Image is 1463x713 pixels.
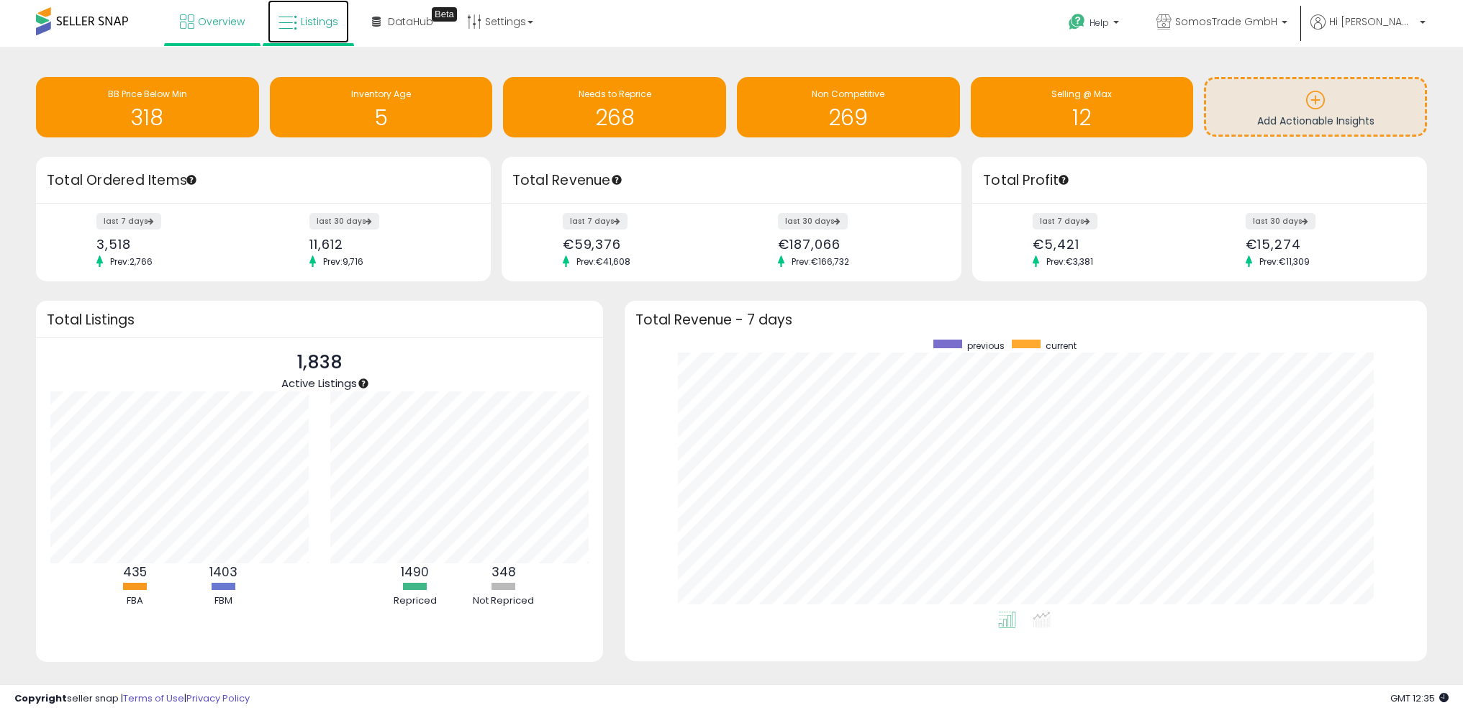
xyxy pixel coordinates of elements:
h1: 269 [744,106,953,130]
b: 1403 [209,563,237,581]
span: Prev: 2,766 [103,255,160,268]
span: current [1046,340,1077,352]
div: 11,612 [309,237,466,252]
div: €5,421 [1033,237,1189,252]
span: BB Price Below Min [108,88,187,100]
a: Add Actionable Insights [1206,79,1425,135]
h3: Total Ordered Items [47,171,480,191]
label: last 7 days [1033,213,1097,230]
span: Add Actionable Insights [1257,114,1374,128]
i: Get Help [1068,13,1086,31]
span: Prev: €166,732 [784,255,856,268]
h3: Total Revenue - 7 days [635,314,1416,325]
a: Non Competitive 269 [737,77,960,137]
div: Repriced [372,594,458,608]
span: Prev: €41,608 [569,255,638,268]
div: €187,066 [778,237,936,252]
a: Hi [PERSON_NAME] [1310,14,1426,47]
label: last 7 days [563,213,628,230]
a: Privacy Policy [186,691,250,705]
div: €15,274 [1246,237,1402,252]
p: 1,838 [281,349,357,376]
a: Help [1057,2,1133,47]
a: Needs to Reprice 268 [503,77,726,137]
span: Needs to Reprice [579,88,651,100]
b: 435 [123,563,147,581]
span: Prev: 9,716 [316,255,371,268]
strong: Copyright [14,691,67,705]
div: 3,518 [96,237,253,252]
b: 348 [492,563,516,581]
label: last 30 days [309,213,379,230]
label: last 30 days [778,213,848,230]
h3: Total Listings [47,314,592,325]
div: €59,376 [563,237,721,252]
a: Selling @ Max 12 [971,77,1194,137]
label: last 7 days [96,213,161,230]
label: last 30 days [1246,213,1315,230]
span: Overview [198,14,245,29]
span: Help [1090,17,1109,29]
span: Prev: €11,309 [1252,255,1317,268]
div: Tooltip anchor [432,7,457,22]
div: Tooltip anchor [1057,173,1070,186]
div: Tooltip anchor [185,173,198,186]
div: FBM [181,594,267,608]
span: Inventory Age [351,88,411,100]
span: Listings [301,14,338,29]
h1: 5 [277,106,486,130]
a: BB Price Below Min 318 [36,77,259,137]
div: Tooltip anchor [357,377,370,390]
span: SomosTrade GmbH [1175,14,1277,29]
a: Inventory Age 5 [270,77,493,137]
span: Non Competitive [812,88,884,100]
span: 2025-09-9 12:35 GMT [1390,691,1449,705]
span: Prev: €3,381 [1039,255,1100,268]
div: seller snap | | [14,692,250,706]
span: DataHub [388,14,433,29]
span: Active Listings [281,376,357,391]
div: Not Repriced [461,594,547,608]
span: previous [967,340,1005,352]
div: Tooltip anchor [610,173,623,186]
span: Selling @ Max [1051,88,1112,100]
h3: Total Profit [983,171,1416,191]
h1: 268 [510,106,719,130]
h1: 318 [43,106,252,130]
a: Terms of Use [123,691,184,705]
h1: 12 [978,106,1187,130]
h3: Total Revenue [512,171,951,191]
span: Hi [PERSON_NAME] [1329,14,1416,29]
div: FBA [92,594,178,608]
b: 1490 [401,563,429,581]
